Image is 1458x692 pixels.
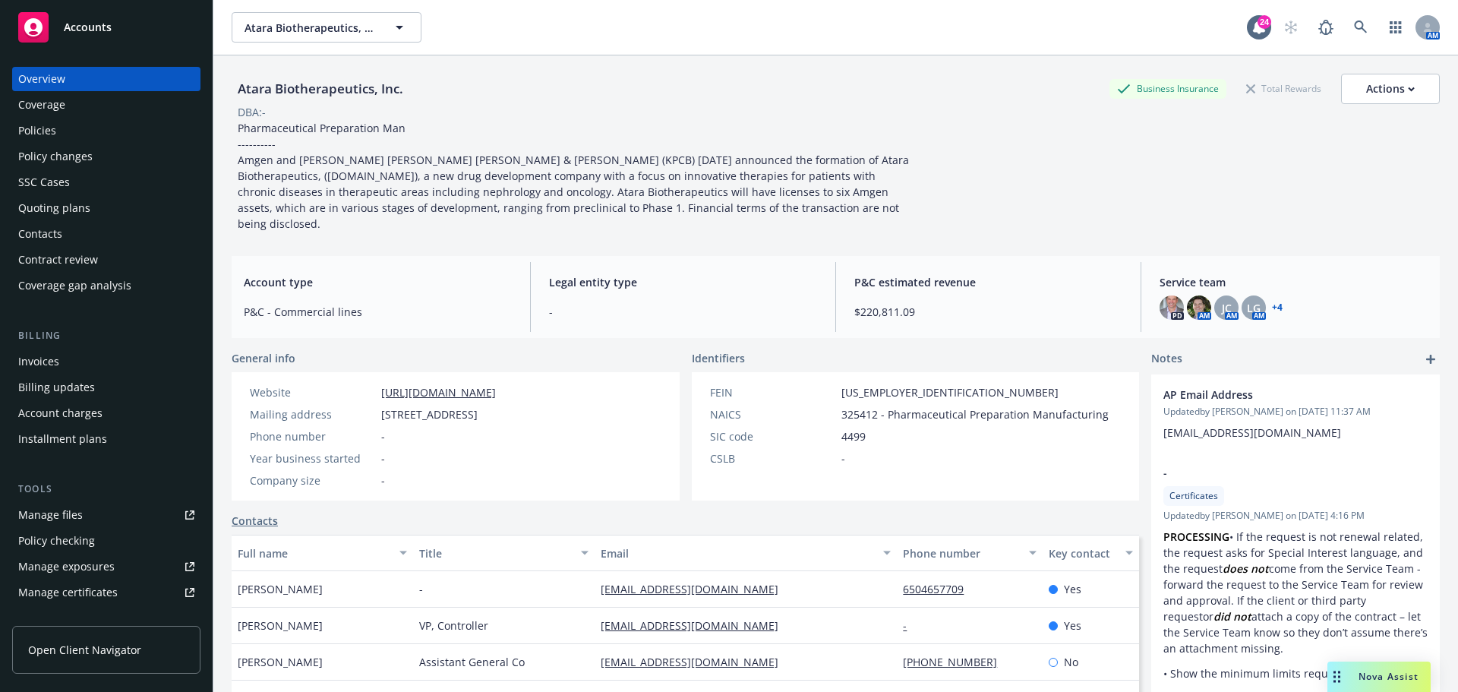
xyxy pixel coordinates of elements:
div: Business Insurance [1109,79,1226,98]
span: Updated by [PERSON_NAME] on [DATE] 11:37 AM [1163,405,1428,419]
span: [PERSON_NAME] [238,618,323,634]
div: Coverage gap analysis [18,273,131,298]
div: Phone number [903,545,1019,561]
span: - [1163,465,1388,481]
div: DBA: - [238,104,266,120]
a: Search [1346,12,1376,43]
a: Contacts [232,513,278,529]
span: [US_EMPLOYER_IDENTIFICATION_NUMBER] [841,384,1059,400]
div: Policy checking [18,529,95,553]
span: [PERSON_NAME] [238,581,323,597]
div: 24 [1258,15,1271,29]
div: Contacts [18,222,62,246]
div: Drag to move [1327,662,1346,692]
a: add [1422,350,1440,368]
a: Manage claims [12,606,200,630]
div: Billing [12,328,200,343]
span: Assistant General Co [419,654,525,670]
div: SIC code [710,428,835,444]
a: Billing updates [12,375,200,400]
a: Accounts [12,6,200,49]
div: Company size [250,472,375,488]
span: Accounts [64,21,112,33]
span: P&C - Commercial lines [244,304,512,320]
div: NAICS [710,406,835,422]
a: Overview [12,67,200,91]
button: Atara Biotherapeutics, Inc. [232,12,421,43]
img: photo [1187,295,1211,320]
span: AP Email Address [1163,387,1388,403]
div: Manage certificates [18,580,118,605]
div: Tools [12,482,200,497]
div: Overview [18,67,65,91]
a: [PHONE_NUMBER] [903,655,1009,669]
em: did not [1213,609,1251,624]
a: [EMAIL_ADDRESS][DOMAIN_NAME] [601,655,791,669]
div: SSC Cases [18,170,70,194]
div: Year business started [250,450,375,466]
a: [URL][DOMAIN_NAME] [381,385,496,400]
span: Account type [244,274,512,290]
span: Pharmaceutical Preparation Man ---------- Amgen and [PERSON_NAME] [PERSON_NAME] [PERSON_NAME] & [... [238,121,912,231]
a: Account charges [12,401,200,425]
div: Installment plans [18,427,107,451]
a: Start snowing [1276,12,1306,43]
div: Phone number [250,428,375,444]
a: +4 [1272,303,1283,312]
a: Policy checking [12,529,200,553]
span: Certificates [1169,489,1218,503]
span: Open Client Navigator [28,642,141,658]
span: Nova Assist [1359,670,1419,683]
span: LG [1247,300,1261,316]
a: Manage exposures [12,555,200,579]
span: [EMAIL_ADDRESS][DOMAIN_NAME] [1163,425,1341,440]
span: - [381,450,385,466]
a: Manage files [12,503,200,527]
div: FEIN [710,384,835,400]
span: Updated by [PERSON_NAME] on [DATE] 4:16 PM [1163,509,1428,523]
a: Coverage gap analysis [12,273,200,298]
span: 4499 [841,428,866,444]
button: Nova Assist [1327,662,1431,692]
span: - [381,472,385,488]
div: Actions [1366,74,1415,103]
button: Key contact [1043,535,1139,571]
span: [STREET_ADDRESS] [381,406,478,422]
div: Manage claims [18,606,95,630]
button: Actions [1341,74,1440,104]
div: Atara Biotherapeutics, Inc. [232,79,409,99]
em: does not [1223,561,1269,576]
button: Email [595,535,897,571]
div: Total Rewards [1239,79,1329,98]
span: JC [1222,300,1232,316]
div: Billing updates [18,375,95,400]
div: Invoices [18,349,59,374]
button: Phone number [897,535,1042,571]
div: Email [601,545,874,561]
a: [EMAIL_ADDRESS][DOMAIN_NAME] [601,582,791,596]
a: Manage certificates [12,580,200,605]
a: Policy changes [12,144,200,169]
a: Installment plans [12,427,200,451]
span: - [381,428,385,444]
span: 325412 - Pharmaceutical Preparation Manufacturing [841,406,1109,422]
a: Switch app [1381,12,1411,43]
a: Coverage [12,93,200,117]
span: Notes [1151,350,1182,368]
span: VP, Controller [419,618,488,634]
div: Policy changes [18,144,93,169]
p: • If the request is not renewal related, the request asks for Special Interest language, and the ... [1163,529,1428,656]
img: photo [1160,295,1184,320]
div: Manage files [18,503,83,527]
span: Service team [1160,274,1428,290]
span: No [1064,654,1078,670]
a: Policies [12,118,200,143]
div: Policies [18,118,56,143]
span: Legal entity type [549,274,817,290]
button: Title [413,535,595,571]
span: P&C estimated revenue [854,274,1122,290]
span: - [419,581,423,597]
button: Full name [232,535,413,571]
a: Report a Bug [1311,12,1341,43]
